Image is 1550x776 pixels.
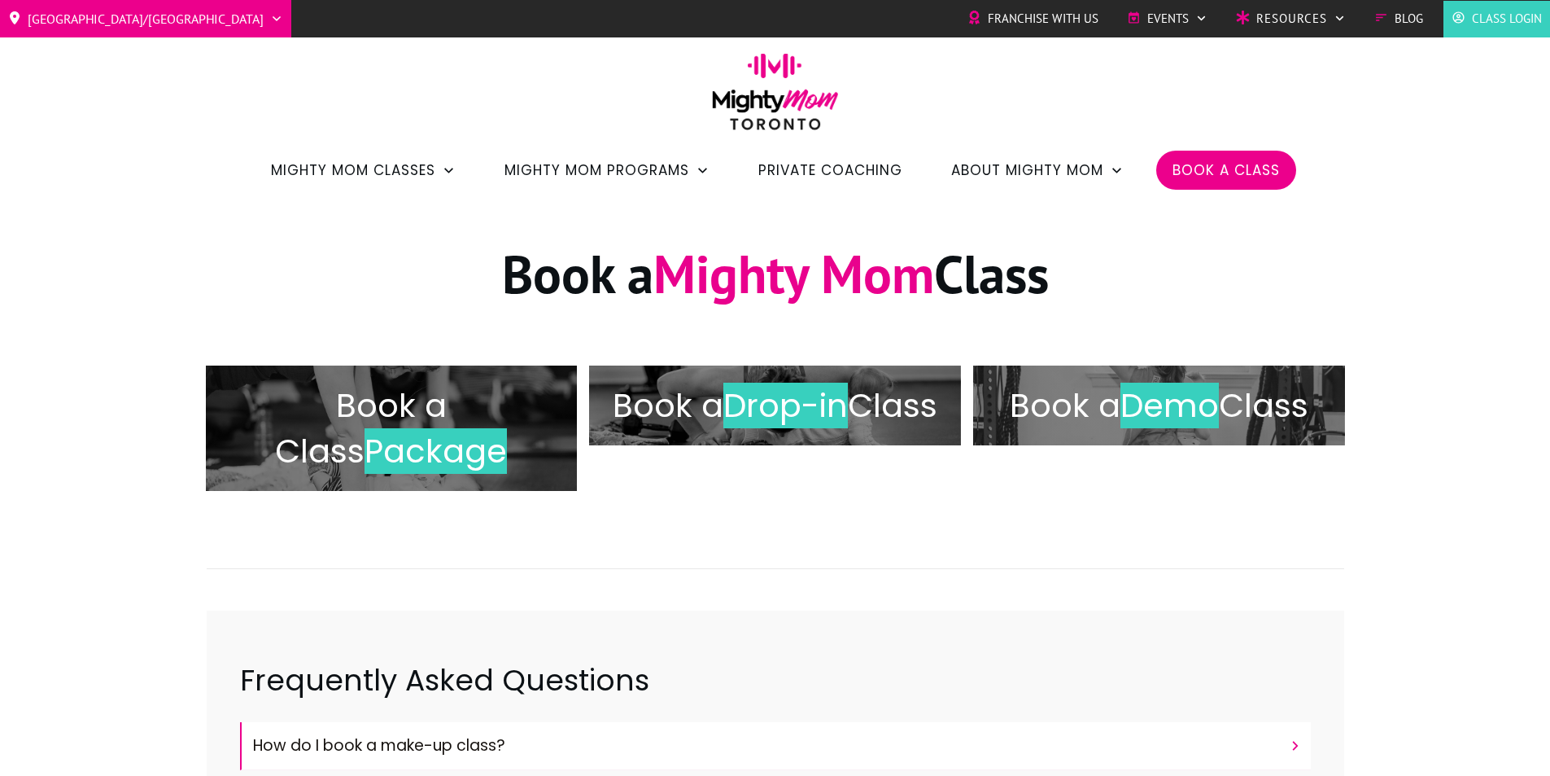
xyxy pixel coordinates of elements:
[1395,7,1423,31] span: Blog
[504,156,689,184] span: Mighty Mom Programs
[271,156,435,184] span: Mighty Mom Classes
[365,428,507,474] span: Package
[253,730,1281,761] h4: How do I book a make-up class?
[206,349,578,507] a: Book a ClassPackage
[504,156,710,184] a: Mighty Mom Programs
[1120,383,1219,428] span: Demo
[653,239,934,308] span: Mighty Mom
[988,7,1098,31] span: Franchise with Us
[275,383,447,474] span: Book a Class
[1256,7,1327,31] span: Resources
[973,349,1345,462] a: Book aDemoClass
[951,156,1124,184] a: About Mighty Mom
[1010,383,1120,428] span: Book a
[240,660,1311,721] h2: Frequently Asked Questions
[271,156,456,184] a: Mighty Mom Classes
[1127,7,1207,31] a: Events
[1172,156,1280,184] a: Book a Class
[1472,7,1542,31] span: Class Login
[8,6,283,32] a: [GEOGRAPHIC_DATA]/[GEOGRAPHIC_DATA]
[606,383,944,428] h2: Book a Class
[207,239,1344,328] h1: Book a Class
[704,53,847,142] img: mightymom-logo-toronto
[758,156,902,184] a: Private Coaching
[1219,383,1308,428] span: Class
[1374,7,1423,31] a: Blog
[28,6,264,32] span: [GEOGRAPHIC_DATA]/[GEOGRAPHIC_DATA]
[589,349,961,462] a: Book aDrop-inClass
[1236,7,1346,31] a: Resources
[951,156,1103,184] span: About Mighty Mom
[1452,7,1542,31] a: Class Login
[967,7,1098,31] a: Franchise with Us
[1147,7,1189,31] span: Events
[723,383,848,428] span: Drop-in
